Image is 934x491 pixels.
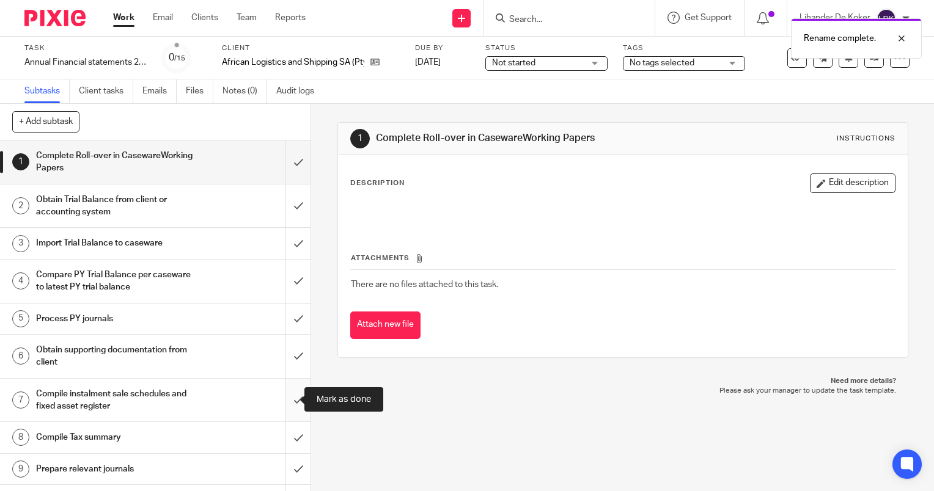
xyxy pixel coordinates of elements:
[36,428,194,446] h1: Compile Tax summary
[24,79,70,103] a: Subtasks
[810,173,895,193] button: Edit description
[12,272,29,289] div: 4
[36,266,194,297] h1: Compare PY Trial Balance per caseware to latest PY trial balance
[350,376,896,386] p: Need more details?
[12,310,29,327] div: 5
[12,429,29,446] div: 8
[222,79,267,103] a: Notes (0)
[275,12,306,24] a: Reports
[36,341,194,372] h1: Obtain supporting documentation from client
[837,134,895,144] div: Instructions
[376,132,649,145] h1: Complete Roll-over in CasewareWorking Papers
[12,153,29,170] div: 1
[630,59,694,67] span: No tags selected
[222,56,364,68] p: African Logistics and Shipping SA (Pty) Ltd
[12,111,79,132] button: + Add subtask
[24,43,147,53] label: Task
[492,59,535,67] span: Not started
[276,79,323,103] a: Audit logs
[169,51,185,65] div: 0
[36,310,194,328] h1: Process PY journals
[24,10,86,26] img: Pixie
[36,385,194,416] h1: Compile instalment sale schedules and fixed asset register
[142,79,177,103] a: Emails
[351,255,410,261] span: Attachments
[12,460,29,478] div: 9
[186,79,213,103] a: Files
[79,79,133,103] a: Client tasks
[113,12,134,24] a: Work
[12,391,29,409] div: 7
[804,32,876,45] p: Rename complete.
[415,43,470,53] label: Due by
[12,347,29,365] div: 6
[350,386,896,396] p: Please ask your manager to update the task template.
[36,234,194,252] h1: Import Trial Balance to caseware
[36,191,194,222] h1: Obtain Trial Balance from client or accounting system
[222,43,400,53] label: Client
[24,56,147,68] div: Annual Financial statements 2025
[350,129,370,148] div: 1
[12,197,29,214] div: 2
[351,280,498,289] span: There are no files attached to this task.
[350,178,405,188] p: Description
[415,58,441,67] span: [DATE]
[877,9,896,28] img: svg%3E
[36,147,194,178] h1: Complete Roll-over in CasewareWorking Papers
[12,235,29,252] div: 3
[191,12,218,24] a: Clients
[153,12,173,24] a: Email
[174,55,185,62] small: /15
[350,311,421,339] button: Attach new file
[237,12,257,24] a: Team
[36,460,194,478] h1: Prepare relevant journals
